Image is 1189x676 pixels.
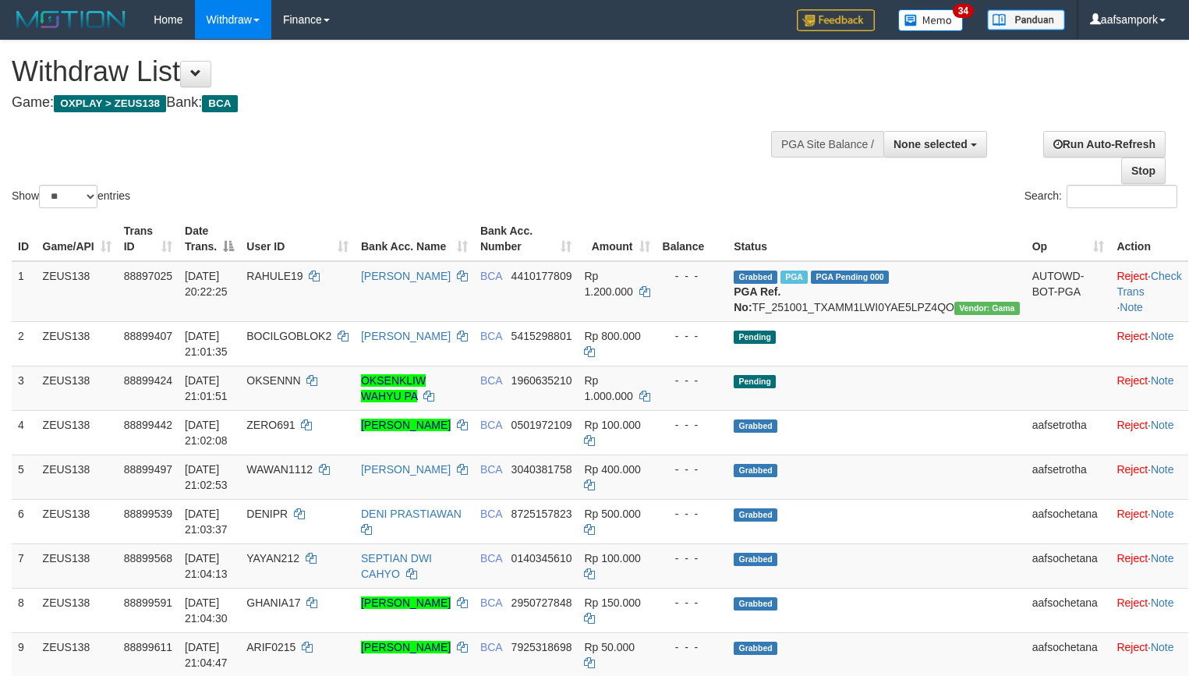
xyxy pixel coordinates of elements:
[124,374,172,387] span: 88899424
[1151,419,1174,431] a: Note
[954,302,1020,315] span: Vendor URL: https://trx31.1velocity.biz
[734,508,777,522] span: Grabbed
[246,596,300,609] span: GHANIA17
[584,419,640,431] span: Rp 100.000
[124,463,172,476] span: 88899497
[511,508,572,520] span: Copy 8725157823 to clipboard
[246,330,331,342] span: BOCILGOBLOK2
[584,270,632,298] span: Rp 1.200.000
[1043,131,1166,157] a: Run Auto-Refresh
[361,419,451,431] a: [PERSON_NAME]
[584,508,640,520] span: Rp 500.000
[361,330,451,342] a: [PERSON_NAME]
[37,499,118,543] td: ZEUS138
[124,641,172,653] span: 88899611
[1026,410,1111,455] td: aafsetrotha
[663,373,722,388] div: - - -
[1024,185,1177,208] label: Search:
[1110,261,1187,322] td: · ·
[246,552,299,565] span: YAYAN212
[734,271,777,284] span: Grabbed
[663,639,722,655] div: - - -
[1116,270,1148,282] a: Reject
[124,596,172,609] span: 88899591
[734,285,780,313] b: PGA Ref. No:
[734,331,776,344] span: Pending
[480,463,502,476] span: BCA
[1151,330,1174,342] a: Note
[898,9,964,31] img: Button%20Memo.svg
[361,270,451,282] a: [PERSON_NAME]
[780,271,808,284] span: Marked by aafnoeunsreypich
[1116,508,1148,520] a: Reject
[124,552,172,565] span: 88899568
[480,374,502,387] span: BCA
[12,261,37,322] td: 1
[1110,321,1187,366] td: ·
[480,641,502,653] span: BCA
[734,375,776,388] span: Pending
[185,463,228,491] span: [DATE] 21:02:53
[663,595,722,611] div: - - -
[734,642,777,655] span: Grabbed
[511,330,572,342] span: Copy 5415298801 to clipboard
[1110,217,1187,261] th: Action
[797,9,875,31] img: Feedback.jpg
[37,261,118,322] td: ZEUS138
[1116,374,1148,387] a: Reject
[185,596,228,625] span: [DATE] 21:04:30
[480,596,502,609] span: BCA
[246,270,303,282] span: RAHULE19
[37,588,118,632] td: ZEUS138
[1151,552,1174,565] a: Note
[54,95,166,112] span: OXPLAY > ZEUS138
[118,217,179,261] th: Trans ID: activate to sort column ascending
[12,8,130,31] img: MOTION_logo.png
[361,596,451,609] a: [PERSON_NAME]
[663,417,722,433] div: - - -
[663,462,722,477] div: - - -
[663,550,722,566] div: - - -
[883,131,987,157] button: None selected
[578,217,656,261] th: Amount: activate to sort column ascending
[12,499,37,543] td: 6
[1116,419,1148,431] a: Reject
[185,330,228,358] span: [DATE] 21:01:35
[246,419,295,431] span: ZERO691
[480,330,502,342] span: BCA
[1026,217,1111,261] th: Op: activate to sort column ascending
[1151,641,1174,653] a: Note
[511,270,572,282] span: Copy 4410177809 to clipboard
[361,508,462,520] a: DENI PRASTIAWAN
[12,95,777,111] h4: Game: Bank:
[185,419,228,447] span: [DATE] 21:02:08
[734,419,777,433] span: Grabbed
[1121,157,1166,184] a: Stop
[1116,552,1148,565] a: Reject
[1110,543,1187,588] td: ·
[584,596,640,609] span: Rp 150.000
[246,641,295,653] span: ARIF0215
[1116,330,1148,342] a: Reject
[185,552,228,580] span: [DATE] 21:04:13
[474,217,579,261] th: Bank Acc. Number: activate to sort column ascending
[12,321,37,366] td: 2
[480,270,502,282] span: BCA
[202,95,237,112] span: BCA
[480,419,502,431] span: BCA
[179,217,240,261] th: Date Trans.: activate to sort column descending
[37,455,118,499] td: ZEUS138
[361,641,451,653] a: [PERSON_NAME]
[511,374,572,387] span: Copy 1960635210 to clipboard
[361,463,451,476] a: [PERSON_NAME]
[987,9,1065,30] img: panduan.png
[1026,261,1111,322] td: AUTOWD-BOT-PGA
[894,138,968,150] span: None selected
[727,217,1026,261] th: Status
[734,553,777,566] span: Grabbed
[584,552,640,565] span: Rp 100.000
[39,185,97,208] select: Showentries
[480,508,502,520] span: BCA
[734,597,777,611] span: Grabbed
[185,270,228,298] span: [DATE] 20:22:25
